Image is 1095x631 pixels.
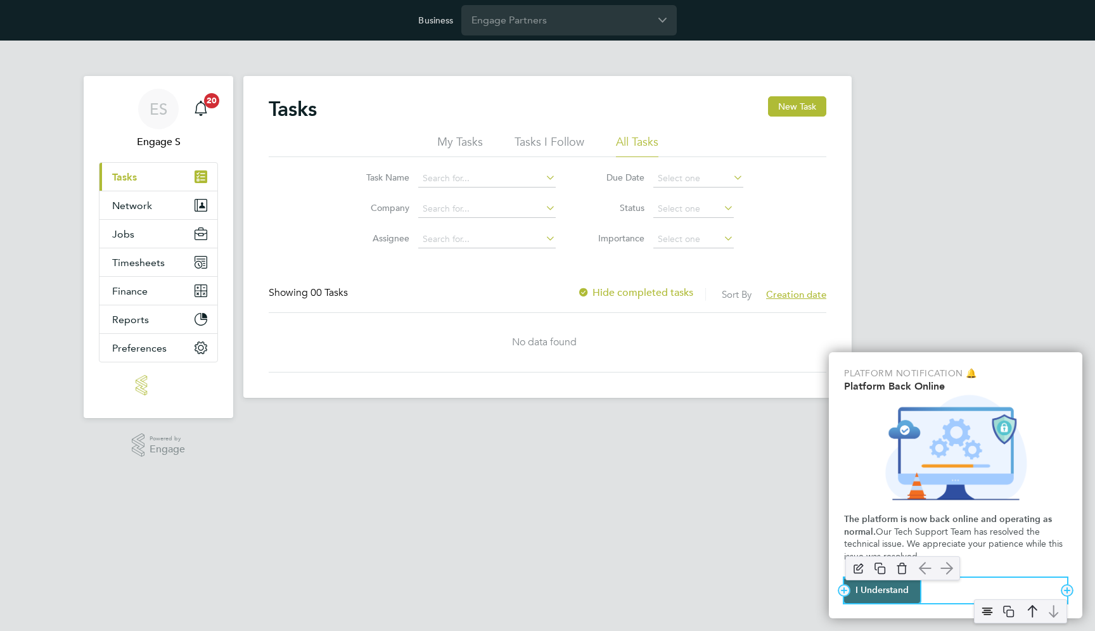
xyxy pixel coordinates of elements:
[269,336,820,349] div: No data found
[916,559,935,578] img: arrow-left.svg
[136,375,181,395] img: engage-logo-retina.png
[587,202,644,214] label: Status
[418,231,556,248] input: Search for...
[418,200,556,218] input: Search for...
[269,96,317,122] h2: Tasks
[653,170,743,188] input: Select one
[999,602,1018,621] img: copy-icon.svg
[99,277,217,305] button: Finance
[150,444,185,455] span: Engage
[99,89,218,150] a: ESEngage S
[844,367,1067,380] p: Platform Notification 🔔
[978,602,997,621] img: align-center.svg
[653,200,734,218] input: Select one
[437,134,483,157] li: My Tasks
[829,352,1082,618] div: Infrastructure and Architecture Upgrade
[112,314,149,326] span: Reports
[112,257,165,269] span: Timesheets
[722,288,752,300] label: Sort By
[112,200,152,212] span: Network
[99,375,218,395] a: Go to home page
[99,220,217,248] button: Jobs
[112,171,137,183] span: Tasks
[352,202,409,214] label: Company
[577,286,693,299] label: Hide completed tasks
[871,559,890,578] img: copy-icon.svg
[150,101,167,117] span: ES
[844,526,1065,562] span: Our Tech Support Team has resolved the technical issue. We appreciate your patience while this is...
[844,514,1054,537] strong: The platform is now back online and operating as normal.
[766,288,826,300] span: Creation date
[112,342,167,354] span: Preferences
[352,233,409,244] label: Assignee
[844,578,920,603] button: I Understand
[849,559,868,578] img: edit-icon.svg
[418,170,556,188] input: Search for...
[204,93,219,108] span: 20
[99,305,217,333] button: Reports
[99,191,217,219] button: Network
[1044,602,1063,621] img: arrow-down.svg
[99,134,218,150] span: Engage S
[937,559,956,578] img: arrow-right.svg
[132,433,186,457] a: Powered byEngage
[587,233,644,244] label: Importance
[311,286,348,299] span: 00 Tasks
[99,334,217,362] button: Preferences
[150,433,185,444] span: Powered by
[616,134,658,157] li: All Tasks
[99,163,217,191] a: Tasks
[587,172,644,183] label: Due Date
[112,228,134,240] span: Jobs
[768,96,826,117] button: New Task
[653,231,734,248] input: Select one
[188,89,214,129] a: 20
[112,285,148,297] span: Finance
[867,393,1046,503] img: Clock with the hour dial moving back one hour
[352,172,409,183] label: Task Name
[99,248,217,276] button: Timesheets
[1023,602,1042,621] img: arrow-up.svg
[844,380,1067,392] h2: Platform Back Online
[892,559,911,578] img: delete-icon.svg
[269,286,350,300] div: Showing
[84,76,233,418] nav: Main navigation
[515,134,584,157] li: Tasks I Follow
